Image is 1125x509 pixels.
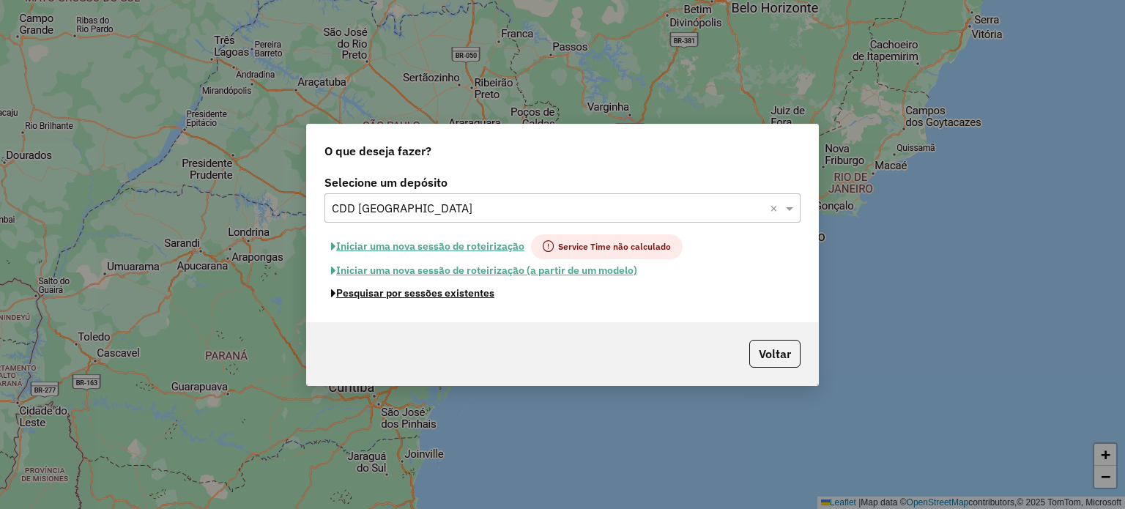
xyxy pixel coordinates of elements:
[749,340,801,368] button: Voltar
[324,259,644,282] button: Iniciar uma nova sessão de roteirização (a partir de um modelo)
[324,234,531,259] button: Iniciar uma nova sessão de roteirização
[770,199,782,217] span: Clear all
[324,142,431,160] span: O que deseja fazer?
[324,282,501,305] button: Pesquisar por sessões existentes
[324,174,801,191] label: Selecione um depósito
[531,234,683,259] span: Service Time não calculado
